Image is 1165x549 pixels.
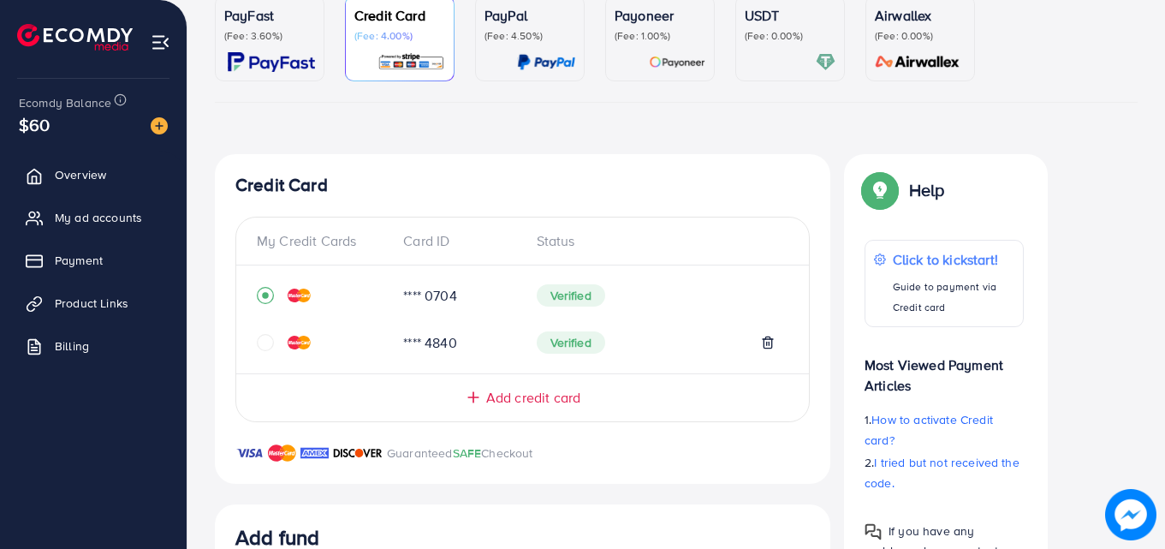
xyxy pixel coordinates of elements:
span: Verified [537,331,605,354]
img: card [228,52,315,72]
p: Guaranteed Checkout [387,443,533,463]
h4: Credit Card [235,175,810,196]
img: brand [268,443,296,463]
span: My ad accounts [55,209,142,226]
span: Overview [55,166,106,183]
a: Overview [13,158,174,192]
a: Product Links [13,286,174,320]
img: card [816,52,835,72]
p: Credit Card [354,5,445,26]
span: Payment [55,252,103,269]
span: How to activate Credit card? [865,411,993,449]
span: Verified [537,284,605,307]
img: card [377,52,445,72]
p: PayPal [484,5,575,26]
span: I tried but not received the code. [865,454,1019,492]
p: 2. [865,452,1024,493]
div: My Credit Cards [257,231,389,251]
p: PayFast [224,5,315,26]
img: brand [235,443,264,463]
p: (Fee: 4.50%) [484,29,575,43]
p: Guide to payment via Credit card [893,277,1014,318]
img: card [649,52,705,72]
span: Add credit card [486,388,580,408]
span: Billing [55,337,89,355]
p: (Fee: 3.60%) [224,29,315,43]
p: (Fee: 0.00%) [745,29,835,43]
svg: circle [257,334,274,351]
img: card [517,52,575,72]
span: Product Links [55,295,128,312]
p: (Fee: 4.00%) [354,29,445,43]
p: USDT [745,5,835,26]
img: card [870,52,966,72]
img: credit [288,289,311,302]
p: (Fee: 1.00%) [615,29,705,43]
img: brand [300,443,329,463]
p: Most Viewed Payment Articles [865,341,1024,396]
p: Help [909,180,945,200]
img: menu [151,33,170,52]
a: Billing [13,329,174,363]
p: 1. [865,409,1024,451]
img: image [151,117,168,134]
span: SAFE [453,445,482,462]
img: brand [333,443,383,463]
div: Card ID [389,231,522,251]
svg: record circle [257,287,274,304]
img: image [1105,489,1156,540]
p: Click to kickstart! [893,249,1014,270]
span: Ecomdy Balance [19,94,111,111]
img: logo [17,24,133,51]
a: Payment [13,243,174,277]
div: Status [523,231,789,251]
img: credit [288,336,311,349]
span: $60 [19,112,50,137]
p: Payoneer [615,5,705,26]
a: My ad accounts [13,200,174,235]
img: Popup guide [865,523,882,540]
img: Popup guide [865,175,895,206]
p: (Fee: 0.00%) [875,29,966,43]
p: Airwallex [875,5,966,26]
